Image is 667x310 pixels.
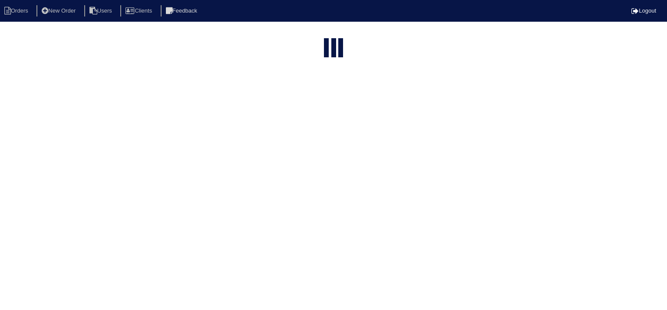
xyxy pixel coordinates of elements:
[120,7,159,14] a: Clients
[120,5,159,17] li: Clients
[84,5,119,17] li: Users
[36,7,83,14] a: New Order
[161,5,204,17] li: Feedback
[36,5,83,17] li: New Order
[631,7,656,14] a: Logout
[331,38,336,59] div: loading...
[84,7,119,14] a: Users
